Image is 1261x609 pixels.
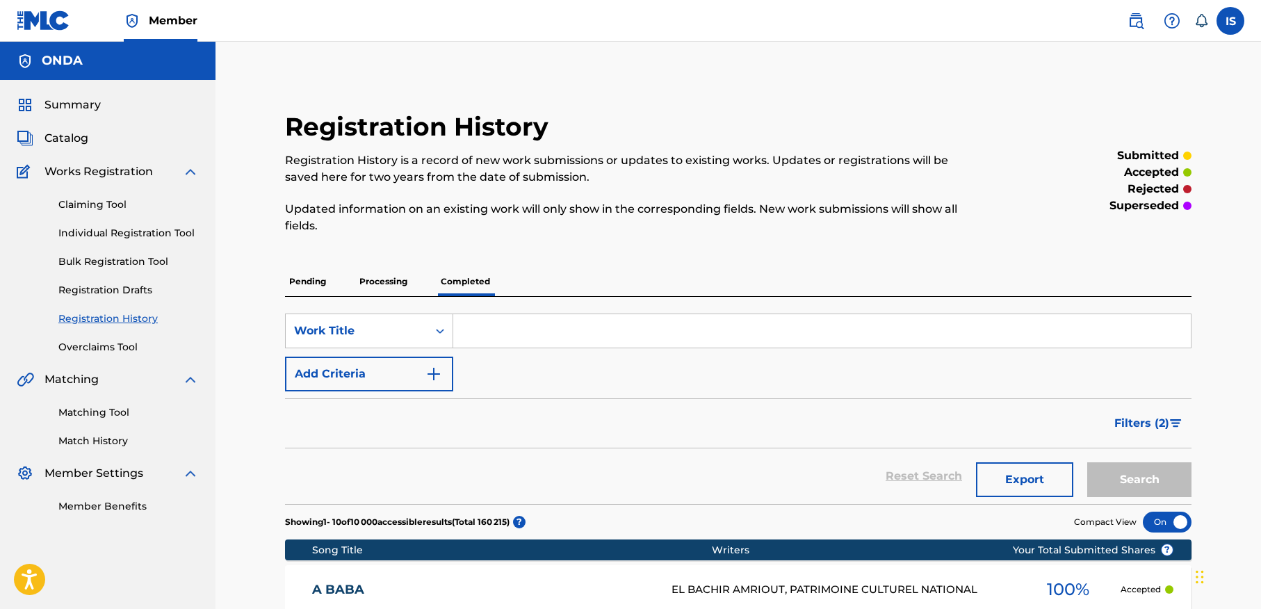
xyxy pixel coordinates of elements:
span: Matching [44,371,99,388]
a: Bulk Registration Tool [58,254,199,269]
h2: Registration History [285,111,555,143]
img: MLC Logo [17,10,70,31]
h5: ONDA [42,53,83,69]
p: Pending [285,267,330,296]
span: ? [513,516,526,528]
span: Catalog [44,130,88,147]
img: Matching [17,371,34,388]
img: Member Settings [17,465,33,482]
a: A BABA [312,582,653,598]
span: Compact View [1074,516,1137,528]
a: Registration Drafts [58,283,199,298]
span: 100 % [1047,577,1089,602]
div: Help [1158,7,1186,35]
p: submitted [1117,147,1179,164]
a: CatalogCatalog [17,130,88,147]
span: Summary [44,97,101,113]
p: Registration History is a record of new work submissions or updates to existing works. Updates or... [285,152,983,186]
p: superseded [1109,197,1179,214]
a: Public Search [1122,7,1150,35]
a: Member Benefits [58,499,199,514]
img: Summary [17,97,33,113]
span: ? [1162,544,1173,555]
p: rejected [1128,181,1179,197]
a: Match History [58,434,199,448]
p: Updated information on an existing work will only show in the corresponding fields. New work subm... [285,201,983,234]
span: Member Settings [44,465,143,482]
a: Individual Registration Tool [58,226,199,241]
div: Notifications [1194,14,1208,28]
img: Catalog [17,130,33,147]
span: Filters ( 2 ) [1114,415,1169,432]
iframe: Resource Center [1222,397,1261,509]
img: 9d2ae6d4665cec9f34b9.svg [425,366,442,382]
p: Completed [437,267,494,296]
span: Works Registration [44,163,153,180]
img: Top Rightsholder [124,13,140,29]
img: Works Registration [17,163,35,180]
img: help [1164,13,1180,29]
img: expand [182,371,199,388]
span: Your Total Submitted Shares [1013,543,1173,558]
a: SummarySummary [17,97,101,113]
span: Member [149,13,197,29]
img: search [1128,13,1144,29]
p: Showing 1 - 10 of 10 000 accessible results (Total 160 215 ) [285,516,510,528]
img: expand [182,163,199,180]
div: Writers [712,543,1057,558]
img: expand [182,465,199,482]
p: accepted [1124,164,1179,181]
a: Matching Tool [58,405,199,420]
p: Accepted [1121,583,1161,596]
button: Export [976,462,1073,497]
p: Processing [355,267,412,296]
div: EL BACHIR AMRIOUT, PATRIMOINE CULTUREL NATIONAL [672,582,1016,598]
div: Work Title [294,323,419,339]
div: Widget de chat [1191,542,1261,609]
img: filter [1170,419,1182,428]
a: Claiming Tool [58,197,199,212]
div: Song Title [312,543,712,558]
button: Add Criteria [285,357,453,391]
form: Search Form [285,314,1191,504]
img: Accounts [17,53,33,70]
button: Filters (2) [1106,406,1191,441]
iframe: Chat Widget [1191,542,1261,609]
div: User Menu [1217,7,1244,35]
div: Glisser [1196,556,1204,598]
a: Registration History [58,311,199,326]
a: Overclaims Tool [58,340,199,355]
